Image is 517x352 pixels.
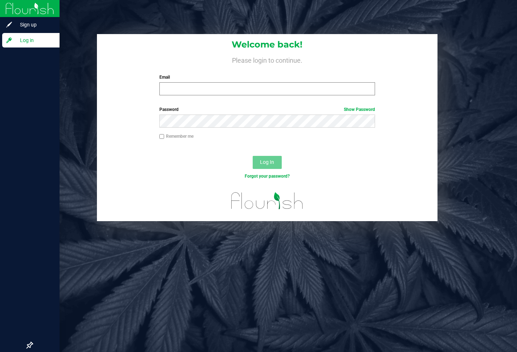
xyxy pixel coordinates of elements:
a: Forgot your password? [245,174,290,179]
span: Log In [260,159,274,165]
span: Sign up [13,20,56,29]
h1: Welcome back! [97,40,437,49]
a: Show Password [344,107,375,112]
button: Log In [253,156,282,169]
h4: Please login to continue. [97,55,437,64]
img: flourish_logo.svg [225,187,310,214]
label: Remember me [159,133,194,140]
input: Remember me [159,134,164,139]
span: Log in [13,36,56,45]
inline-svg: Log in [5,37,13,44]
span: Password [159,107,179,112]
inline-svg: Sign up [5,21,13,28]
label: Email [159,74,375,80]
